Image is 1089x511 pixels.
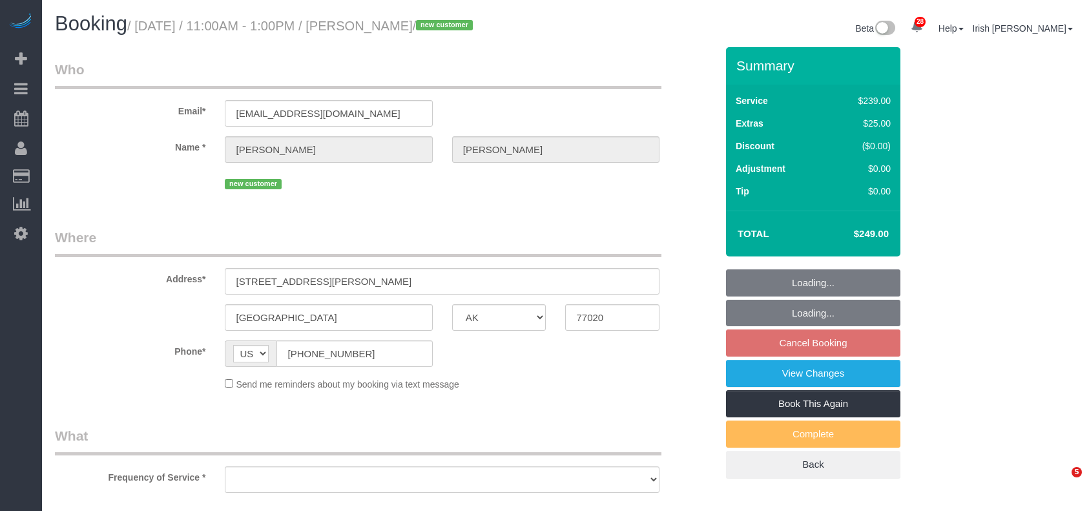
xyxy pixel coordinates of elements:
[127,19,477,33] small: / [DATE] / 11:00AM - 1:00PM / [PERSON_NAME]
[831,94,891,107] div: $239.00
[45,466,215,484] label: Frequency of Service *
[736,117,763,130] label: Extras
[904,13,929,41] a: 28
[225,304,432,331] input: City*
[225,179,281,189] span: new customer
[738,228,769,239] strong: Total
[726,360,900,387] a: View Changes
[416,20,472,30] span: new customer
[45,100,215,118] label: Email*
[452,136,659,163] input: Last Name*
[973,23,1073,34] a: Irish [PERSON_NAME]
[1045,467,1076,498] iframe: Intercom live chat
[55,60,661,89] legend: Who
[831,162,891,175] div: $0.00
[55,228,661,257] legend: Where
[1072,467,1082,477] span: 5
[831,140,891,152] div: ($0.00)
[736,94,768,107] label: Service
[276,340,432,367] input: Phone*
[915,17,926,27] span: 28
[236,379,459,390] span: Send me reminders about my booking via text message
[55,426,661,455] legend: What
[939,23,964,34] a: Help
[874,21,895,37] img: New interface
[45,268,215,286] label: Address*
[855,23,895,34] a: Beta
[831,117,891,130] div: $25.00
[8,13,34,31] img: Automaid Logo
[736,162,785,175] label: Adjustment
[736,58,894,73] h3: Summary
[225,136,432,163] input: First Name*
[565,304,659,331] input: Zip Code*
[225,100,432,127] input: Email*
[736,185,749,198] label: Tip
[55,12,127,35] span: Booking
[726,390,900,417] a: Book This Again
[45,340,215,358] label: Phone*
[815,229,889,240] h4: $249.00
[831,185,891,198] div: $0.00
[413,19,477,33] span: /
[726,451,900,478] a: Back
[736,140,774,152] label: Discount
[45,136,215,154] label: Name *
